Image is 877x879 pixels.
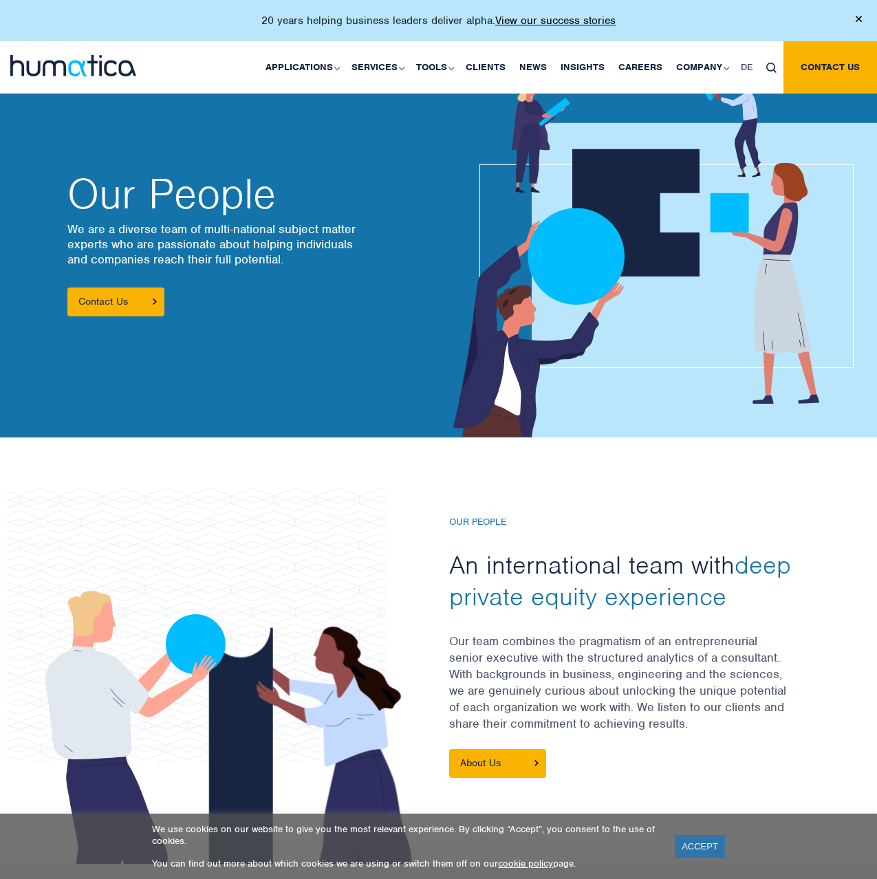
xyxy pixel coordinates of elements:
p: Our team combines the pragmatism of an entrepreneurial senior executive with the structured analy... [449,633,821,749]
a: ACCEPT [675,835,725,858]
a: Contact Us [67,287,164,316]
a: cookie policy [498,858,553,869]
a: Careers [611,41,669,94]
h2: Our People [67,173,425,215]
p: We are a diverse team of multi-national subject matter experts who are passionate about helping i... [67,221,425,267]
img: search_icon [766,63,777,73]
a: Clients [459,41,512,94]
img: logo [10,55,136,76]
p: You can find out more about which cookies we are using or switch them off on our page. [152,858,658,869]
h2: An international team with [449,549,821,612]
p: We use cookies on our website to give you the most relevant experience. By clicking “Accept”, you... [152,823,658,847]
span: DE [741,61,753,73]
a: News [512,41,554,94]
a: View our success stories [495,14,616,28]
span: deep private equity experience [449,549,791,612]
img: About Us [534,760,539,766]
a: Contact us [783,41,877,94]
a: About Us [449,749,546,778]
h6: Our People [449,517,821,528]
a: Services [345,41,409,94]
a: Applications [259,41,345,94]
a: DE [734,41,759,94]
a: Tools [409,41,459,94]
a: Insights [554,41,611,94]
a: Company [669,41,734,94]
img: arrowicon [153,299,157,305]
p: 20 years helping business leaders deliver alpha. [261,14,616,28]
